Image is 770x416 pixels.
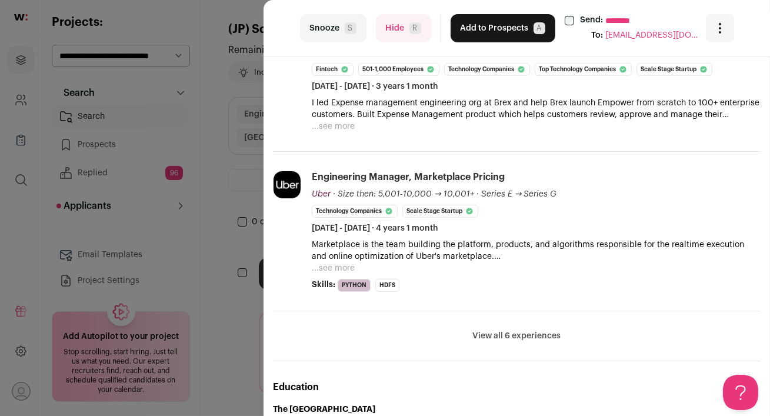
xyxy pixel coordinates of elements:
[273,405,375,414] strong: The [GEOGRAPHIC_DATA]
[481,190,557,198] span: Series E → Series G
[376,14,431,42] button: HideR
[338,279,371,292] li: Python
[300,14,366,42] button: SnoozeS
[606,29,700,42] span: [EMAIL_ADDRESS][DOMAIN_NAME]
[451,14,555,42] button: Add to ProspectsA
[535,63,632,76] li: Top Technology Companies
[312,190,331,198] span: Uber
[592,29,604,42] div: To:
[312,222,438,234] span: [DATE] - [DATE] · 4 years 1 month
[358,63,439,76] li: 501-1,000 employees
[581,14,604,27] label: Send:
[333,190,474,198] span: · Size then: 5,001-10,000 → 10,001+
[534,22,545,34] span: A
[312,171,505,184] div: Engineering Manager, Marketplace Pricing
[402,205,478,218] li: Scale Stage Startup
[375,279,399,292] li: HDFS
[723,375,758,410] iframe: Help Scout Beacon - Open
[274,171,301,198] img: 046b842221cc5920251103cac33a6ce6d47e344b59eb72f0d26ba0bb907e91bb.jpg
[312,97,761,121] p: I led Expense management engineering org at Brex and help Brex launch Empower from scratch to 100...
[312,239,761,262] p: Marketplace is the team building the platform, products, and algorithms responsible for the realt...
[409,22,421,34] span: R
[273,380,761,394] h2: Education
[444,63,530,76] li: Technology Companies
[312,205,398,218] li: Technology Companies
[312,121,355,132] button: ...see more
[312,63,354,76] li: Fintech
[636,63,712,76] li: Scale Stage Startup
[312,279,335,291] span: Skills:
[345,22,356,34] span: S
[706,14,734,42] button: Open dropdown
[473,330,561,342] button: View all 6 experiences
[312,262,355,274] button: ...see more
[312,81,438,92] span: [DATE] - [DATE] · 3 years 1 month
[476,188,479,200] span: ·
